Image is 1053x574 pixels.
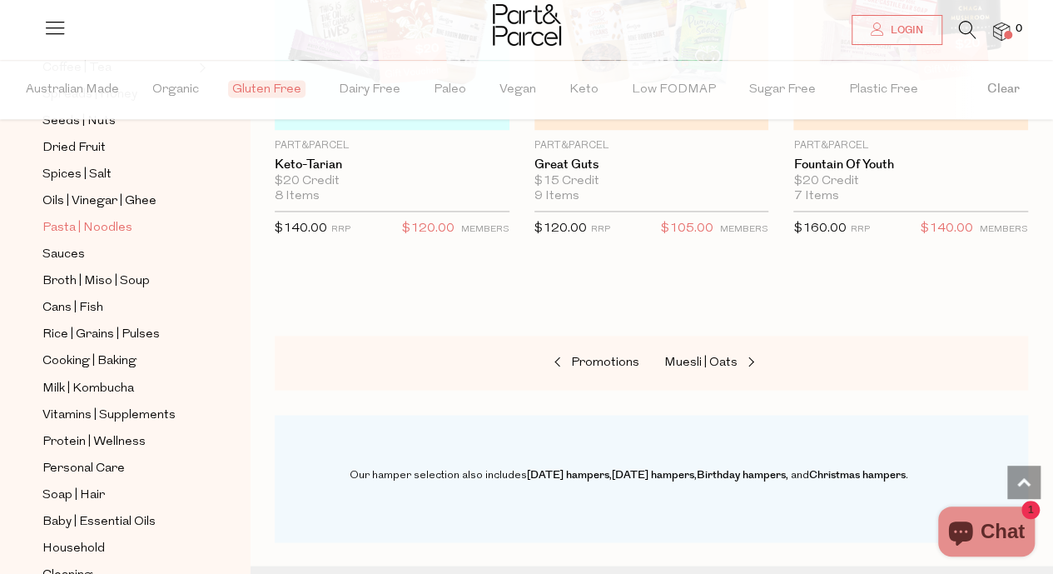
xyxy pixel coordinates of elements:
a: Cans | Fish [42,297,194,318]
span: 8 Items [275,189,320,204]
span: Spices | Salt [42,165,112,185]
small: MEMBERS [461,225,509,234]
a: Fountain Of Youth [793,157,1028,172]
a: Broth | Miso | Soup [42,271,194,292]
a: Keto-tarian [275,157,509,172]
a: Cooking | Baking [42,351,194,372]
small: RRP [591,225,610,234]
span: Soap | Hair [42,485,105,505]
a: Personal Care [42,457,194,478]
span: Cooking | Baking [42,352,137,372]
div: $20 Credit [793,174,1028,189]
span: Personal Care [42,458,125,478]
span: Vegan [499,61,536,119]
p: Part&Parcel [534,138,769,153]
span: 9 Items [534,189,579,204]
a: Login [852,15,942,45]
small: MEMBERS [720,225,768,234]
a: [DATE] hampers [527,467,609,482]
span: Sauces [42,245,85,265]
p: Our hamper selection also includes , , , and . [350,465,953,484]
a: Protein | Wellness [42,431,194,452]
a: Soap | Hair [42,484,194,505]
div: $15 Credit [534,174,769,189]
span: $140.00 [275,222,327,235]
span: Paleo [434,61,466,119]
span: Plastic Free [849,61,918,119]
button: Clear filter by Filter [954,60,1053,119]
a: Pasta | Noodles [42,217,194,238]
p: Part&Parcel [793,138,1028,153]
span: Keto [569,61,599,119]
span: Login [887,23,923,37]
span: Organic [152,61,199,119]
span: Household [42,538,105,558]
span: Gluten Free [228,80,305,97]
a: Birthday hampers [697,467,786,482]
span: Low FODMAP [632,61,716,119]
div: $20 Credit [275,174,509,189]
span: $120.00 [402,218,454,240]
span: Promotions [571,357,639,369]
a: Great Guts [534,157,769,172]
a: Rice | Grains | Pulses [42,324,194,345]
span: Milk | Kombucha [42,378,134,398]
span: 0 [1011,22,1026,37]
span: Broth | Miso | Soup [42,272,150,292]
span: Baby | Essential Oils [42,512,156,532]
small: RRP [850,225,869,234]
span: Pasta | Noodles [42,218,132,238]
small: MEMBERS [980,225,1028,234]
span: $120.00 [534,222,587,235]
span: 7 Items [793,189,838,204]
a: Muesli | Oats [664,352,831,374]
a: Christmas hampers [809,467,906,482]
span: Seeds | Nuts [42,112,116,132]
span: Australian Made [26,61,119,119]
a: Vitamins | Supplements [42,404,194,425]
span: Dairy Free [339,61,400,119]
span: Dried Fruit [42,138,106,158]
p: Part&Parcel [275,138,509,153]
a: Dried Fruit [42,137,194,158]
span: $105.00 [661,218,713,240]
a: Oils | Vinegar | Ghee [42,191,194,212]
a: Household [42,537,194,558]
inbox-online-store-chat: Shopify online store chat [933,507,1040,561]
a: Sauces [42,244,194,265]
small: RRP [331,225,350,234]
a: Promotions [473,352,639,374]
a: Milk | Kombucha [42,377,194,398]
span: Rice | Grains | Pulses [42,325,160,345]
a: [DATE] hampers [612,467,694,482]
a: 0 [993,22,1010,40]
span: Sugar Free [749,61,816,119]
a: Spices | Salt [42,164,194,185]
span: Vitamins | Supplements [42,405,176,425]
span: $160.00 [793,222,846,235]
img: Part&Parcel [493,4,561,46]
span: $140.00 [921,218,973,240]
a: Baby | Essential Oils [42,511,194,532]
span: Muesli | Oats [664,357,738,369]
span: Cans | Fish [42,298,103,318]
a: Seeds | Nuts [42,111,194,132]
span: Protein | Wellness [42,432,146,452]
span: Oils | Vinegar | Ghee [42,192,156,212]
